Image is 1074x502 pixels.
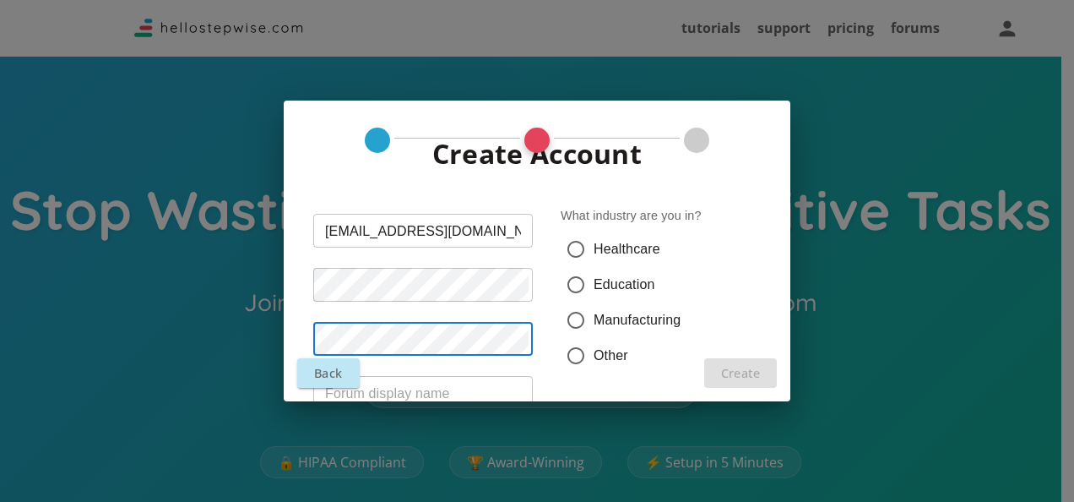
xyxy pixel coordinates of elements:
span: Education [594,275,655,295]
span: Healthcare [594,239,660,259]
legend: What industry are you in? [561,207,702,225]
p: Create Account [432,134,642,176]
span: Other [594,346,628,366]
input: Forum display name [313,376,533,410]
button: Back [297,358,360,388]
input: Enter your email [313,214,533,248]
span: Manufacturing [594,310,681,330]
